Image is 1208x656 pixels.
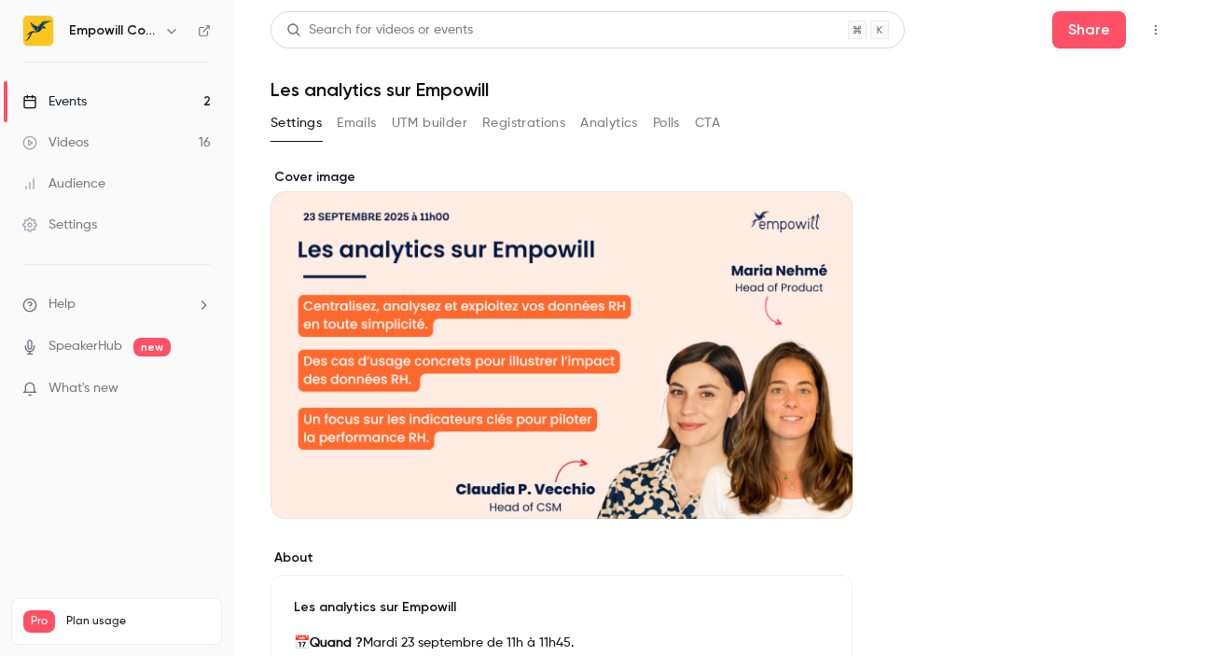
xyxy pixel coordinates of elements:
button: Registrations [482,108,565,138]
iframe: Noticeable Trigger [188,381,211,398]
div: Search for videos or events [286,21,473,40]
div: Settings [22,216,97,234]
button: Share [1052,11,1126,49]
label: Cover image [271,168,853,187]
h6: Empowill Community [69,21,157,40]
div: Audience [22,174,105,193]
div: Videos [22,133,89,152]
button: CTA [695,108,720,138]
button: Polls [653,108,680,138]
strong: Quand ? [310,636,363,649]
span: Plan usage [66,614,210,629]
a: SpeakerHub [49,337,122,356]
section: Cover image [271,168,853,519]
span: Help [49,295,76,314]
li: help-dropdown-opener [22,295,211,314]
button: UTM builder [392,108,467,138]
button: Analytics [580,108,638,138]
span: Pro [23,610,55,633]
img: Empowill Community [23,16,53,46]
button: Emails [337,108,376,138]
div: Events [22,92,87,111]
p: 📅 Mardi 23 septembre de 11h à 11h45. [294,632,829,654]
button: Settings [271,108,322,138]
label: About [271,549,853,567]
span: What's new [49,379,118,398]
span: new [133,338,171,356]
p: Les analytics sur Empowill [294,598,829,617]
h1: Les analytics sur Empowill [271,78,1171,101]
